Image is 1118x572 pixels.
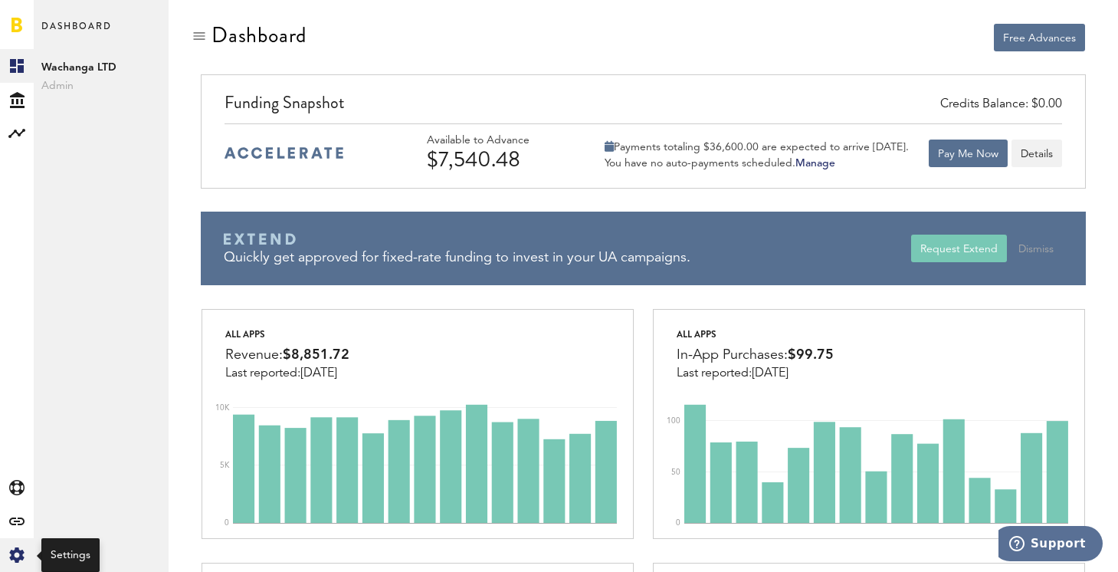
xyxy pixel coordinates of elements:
[605,140,909,154] div: Payments totaling $36,600.00 are expected to arrive [DATE].
[225,344,349,367] div: Revenue:
[300,367,337,380] span: [DATE]
[211,23,307,48] div: Dashboard
[676,519,680,527] text: 0
[940,96,1062,113] div: Credits Balance: $0.00
[671,468,680,476] text: 50
[225,147,343,159] img: accelerate-medium-blue-logo.svg
[51,547,90,563] div: Settings
[224,233,296,245] img: Braavo Extend
[795,158,835,169] a: Manage
[994,24,1085,51] button: Free Advances
[677,367,834,380] div: Last reported:
[225,519,229,527] text: 0
[998,526,1103,564] iframe: Opens a widget where you can find more information
[220,462,230,469] text: 5K
[677,344,834,367] div: In-App Purchases:
[677,325,834,344] div: All apps
[788,348,834,362] span: $99.75
[41,77,161,95] span: Admin
[1009,235,1063,262] button: Dismiss
[752,367,789,380] span: [DATE]
[225,90,1062,123] div: Funding Snapshot
[41,58,161,77] span: Wachanga LTD
[225,367,349,380] div: Last reported:
[41,17,112,49] span: Dashboard
[911,235,1007,262] button: Request Extend
[929,140,1008,167] button: Pay Me Now
[224,248,911,268] div: Quickly get approved for fixed-rate funding to invest in your UA campaigns.
[283,348,349,362] span: $8,851.72
[215,404,230,412] text: 10K
[427,134,572,147] div: Available to Advance
[667,417,680,425] text: 100
[605,156,909,170] div: You have no auto-payments scheduled.
[225,325,349,344] div: All apps
[1011,140,1062,167] button: Details
[427,147,572,172] div: $7,540.48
